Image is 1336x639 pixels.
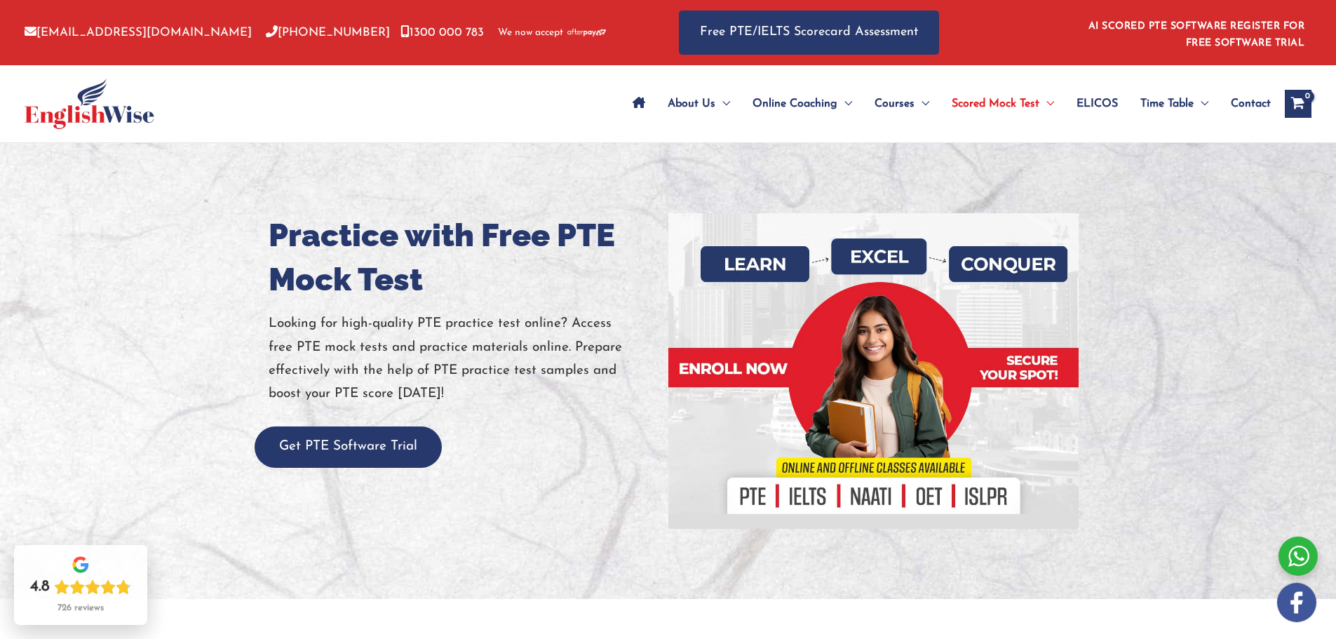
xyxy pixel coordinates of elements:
div: 4.8 [30,577,50,597]
a: [EMAIL_ADDRESS][DOMAIN_NAME] [25,27,252,39]
span: Online Coaching [753,79,837,128]
div: 726 reviews [58,603,104,614]
a: AI SCORED PTE SOFTWARE REGISTER FOR FREE SOFTWARE TRIAL [1088,21,1305,48]
span: Menu Toggle [1039,79,1054,128]
a: [PHONE_NUMBER] [266,27,390,39]
img: white-facebook.png [1277,583,1316,622]
nav: Site Navigation: Main Menu [621,79,1271,128]
p: Looking for high-quality PTE practice test online? Access free PTE mock tests and practice materi... [269,312,658,405]
button: Get PTE Software Trial [255,426,442,468]
a: Scored Mock TestMenu Toggle [940,79,1065,128]
img: Afterpay-Logo [567,29,606,36]
span: About Us [668,79,715,128]
a: ELICOS [1065,79,1129,128]
span: Menu Toggle [837,79,852,128]
span: Menu Toggle [915,79,929,128]
a: Free PTE/IELTS Scorecard Assessment [679,11,939,55]
span: Courses [875,79,915,128]
a: Get PTE Software Trial [255,440,442,453]
span: ELICOS [1077,79,1118,128]
a: About UsMenu Toggle [656,79,741,128]
a: Online CoachingMenu Toggle [741,79,863,128]
span: Scored Mock Test [952,79,1039,128]
img: cropped-ew-logo [25,79,154,129]
span: Menu Toggle [1194,79,1208,128]
span: Menu Toggle [715,79,730,128]
aside: Header Widget 1 [1080,10,1311,55]
span: Contact [1231,79,1271,128]
span: Time Table [1140,79,1194,128]
h1: Practice with Free PTE Mock Test [269,213,658,302]
div: Rating: 4.8 out of 5 [30,577,131,597]
a: Contact [1220,79,1271,128]
a: 1300 000 783 [400,27,484,39]
a: Time TableMenu Toggle [1129,79,1220,128]
span: We now accept [498,26,563,40]
a: View Shopping Cart, empty [1285,90,1311,118]
a: CoursesMenu Toggle [863,79,940,128]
